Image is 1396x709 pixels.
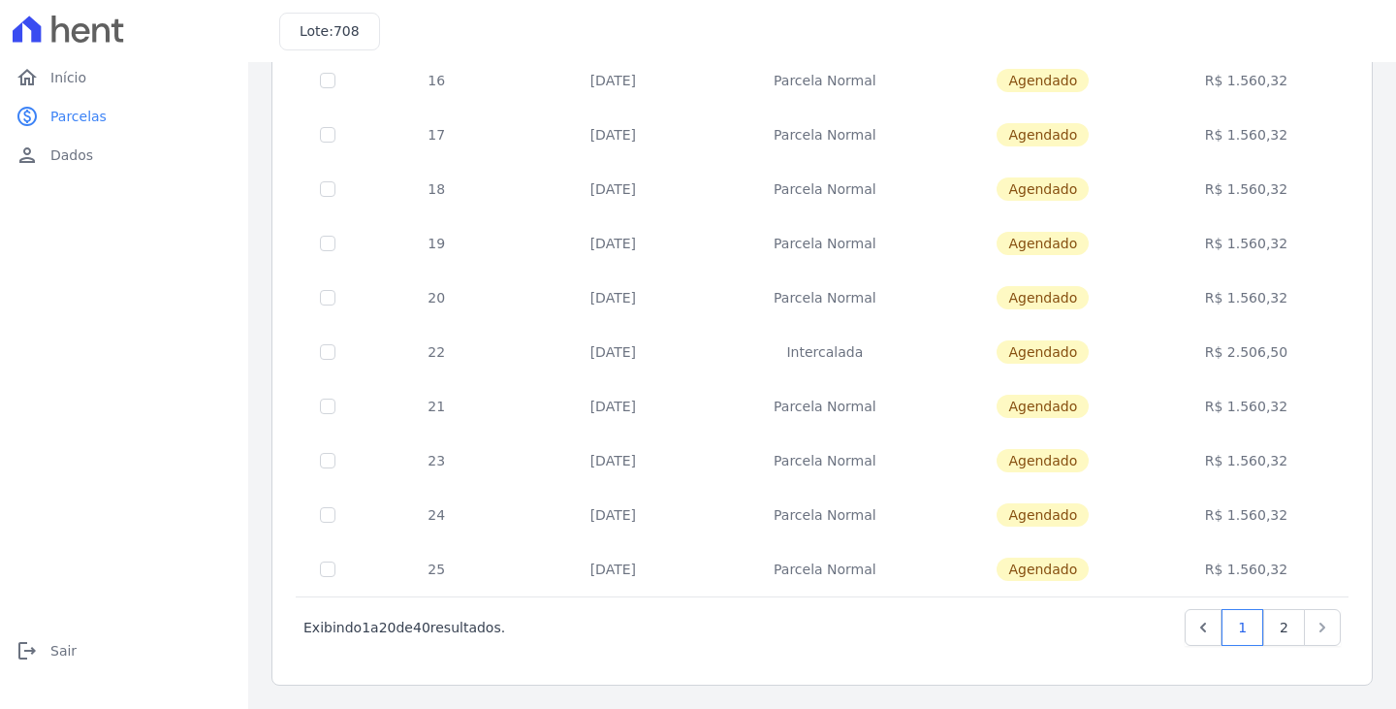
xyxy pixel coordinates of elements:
[1148,162,1344,216] td: R$ 1.560,32
[1185,609,1221,646] a: Previous
[712,162,937,216] td: Parcela Normal
[997,558,1089,581] span: Agendado
[8,136,240,175] a: personDados
[997,177,1089,201] span: Agendado
[514,271,712,325] td: [DATE]
[514,542,712,596] td: [DATE]
[359,542,514,596] td: 25
[1148,271,1344,325] td: R$ 1.560,32
[1148,542,1344,596] td: R$ 1.560,32
[712,53,937,108] td: Parcela Normal
[50,107,107,126] span: Parcelas
[712,216,937,271] td: Parcela Normal
[514,53,712,108] td: [DATE]
[997,340,1089,364] span: Agendado
[50,641,77,661] span: Sair
[8,631,240,670] a: logoutSair
[514,488,712,542] td: [DATE]
[359,271,514,325] td: 20
[1148,488,1344,542] td: R$ 1.560,32
[8,97,240,136] a: paidParcelas
[303,618,505,637] p: Exibindo a de resultados.
[514,162,712,216] td: [DATE]
[1148,434,1344,488] td: R$ 1.560,32
[16,105,39,128] i: paid
[997,449,1089,472] span: Agendado
[712,108,937,162] td: Parcela Normal
[997,395,1089,418] span: Agendado
[514,434,712,488] td: [DATE]
[514,216,712,271] td: [DATE]
[50,145,93,165] span: Dados
[514,108,712,162] td: [DATE]
[1304,609,1341,646] a: Next
[1148,325,1344,379] td: R$ 2.506,50
[359,434,514,488] td: 23
[333,23,360,39] span: 708
[362,620,370,635] span: 1
[997,69,1089,92] span: Agendado
[514,325,712,379] td: [DATE]
[16,66,39,89] i: home
[997,286,1089,309] span: Agendado
[413,620,430,635] span: 40
[359,162,514,216] td: 18
[712,325,937,379] td: Intercalada
[514,379,712,434] td: [DATE]
[1263,609,1305,646] a: 2
[359,53,514,108] td: 16
[359,325,514,379] td: 22
[379,620,397,635] span: 20
[16,639,39,662] i: logout
[1148,108,1344,162] td: R$ 1.560,32
[997,232,1089,255] span: Agendado
[997,123,1089,146] span: Agendado
[359,488,514,542] td: 24
[1148,216,1344,271] td: R$ 1.560,32
[1148,53,1344,108] td: R$ 1.560,32
[359,216,514,271] td: 19
[16,144,39,167] i: person
[1148,379,1344,434] td: R$ 1.560,32
[359,108,514,162] td: 17
[50,68,86,87] span: Início
[712,434,937,488] td: Parcela Normal
[712,542,937,596] td: Parcela Normal
[359,379,514,434] td: 21
[712,379,937,434] td: Parcela Normal
[712,488,937,542] td: Parcela Normal
[1221,609,1263,646] a: 1
[997,503,1089,527] span: Agendado
[712,271,937,325] td: Parcela Normal
[300,21,360,42] h3: Lote:
[8,58,240,97] a: homeInício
